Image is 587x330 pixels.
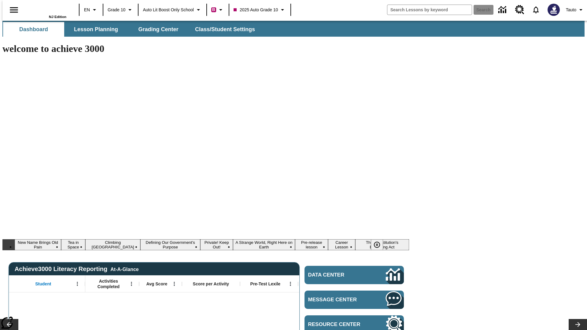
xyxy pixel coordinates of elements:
[27,3,66,15] a: Home
[544,2,563,18] button: Select a new avatar
[140,4,205,15] button: School: Auto Lit Boost only School, Select your school
[19,26,48,33] span: Dashboard
[355,239,409,250] button: Slide 9 The Constitution's Balancing Act
[27,2,66,19] div: Home
[308,272,365,278] span: Data Center
[170,279,179,288] button: Open Menu
[5,1,23,19] button: Open side menu
[140,239,201,250] button: Slide 4 Defining Our Government's Purpose
[61,239,85,250] button: Slide 2 Tea in Space
[328,239,355,250] button: Slide 8 Career Lesson
[143,7,194,13] span: Auto Lit Boost only School
[74,26,118,33] span: Lesson Planning
[308,321,367,328] span: Resource Center
[387,5,472,15] input: search field
[212,6,215,13] span: B
[308,297,367,303] span: Message Center
[234,7,278,13] span: 2025 Auto Grade 10
[295,239,328,250] button: Slide 7 Pre-release lesson
[81,4,101,15] button: Language: EN, Select a language
[231,4,289,15] button: Class: 2025 Auto Grade 10, Select your class
[195,26,255,33] span: Class/Student Settings
[65,22,127,37] button: Lesson Planning
[138,26,178,33] span: Grading Center
[127,279,136,288] button: Open Menu
[200,239,233,250] button: Slide 5 Private! Keep Out!
[2,22,260,37] div: SubNavbar
[3,22,64,37] button: Dashboard
[105,4,136,15] button: Grade: Grade 10, Select a grade
[15,266,139,273] span: Achieve3000 Literacy Reporting
[209,4,227,15] button: Boost Class color is violet red. Change class color
[233,239,295,250] button: Slide 6 A Strange World, Right Here on Earth
[49,15,66,19] span: NJ Edition
[250,281,281,287] span: Pre-Test Lexile
[146,281,167,287] span: Avg Score
[2,21,585,37] div: SubNavbar
[371,239,383,250] button: Pause
[286,279,295,288] button: Open Menu
[15,239,61,250] button: Slide 1 New Name Brings Old Pain
[35,281,51,287] span: Student
[305,266,404,284] a: Data Center
[305,291,404,309] a: Message Center
[193,281,229,287] span: Score per Activity
[511,2,528,18] a: Resource Center, Will open in new tab
[110,266,138,272] div: At-A-Glance
[371,239,389,250] div: Pause
[2,43,409,54] h1: welcome to achieve 3000
[548,4,560,16] img: Avatar
[528,2,544,18] a: Notifications
[569,319,587,330] button: Lesson carousel, Next
[85,239,140,250] button: Slide 3 Climbing Mount Tai
[88,278,129,289] span: Activities Completed
[563,4,587,15] button: Profile/Settings
[84,7,90,13] span: EN
[108,7,125,13] span: Grade 10
[495,2,511,18] a: Data Center
[190,22,260,37] button: Class/Student Settings
[73,279,82,288] button: Open Menu
[566,7,576,13] span: Tauto
[128,22,189,37] button: Grading Center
